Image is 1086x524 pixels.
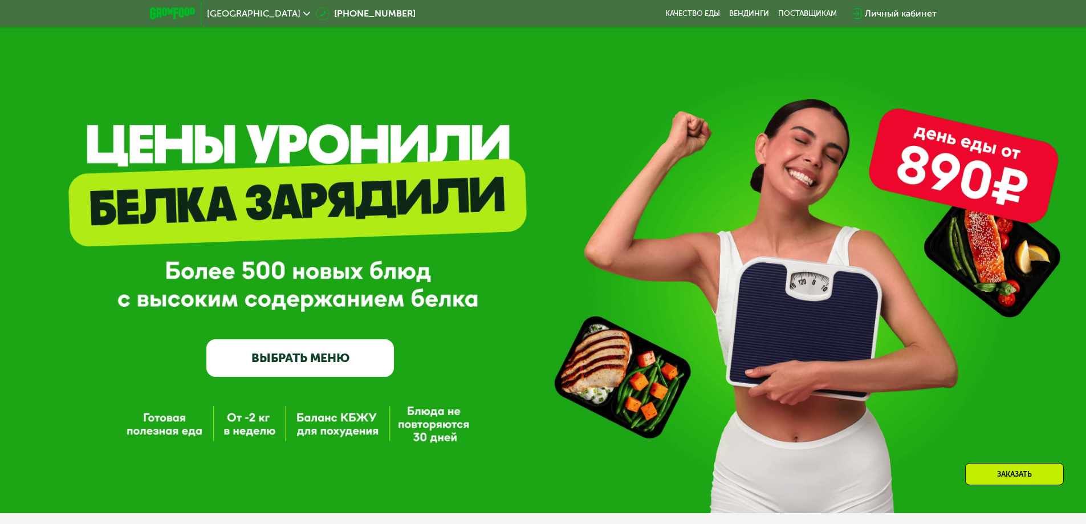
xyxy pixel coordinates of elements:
[965,463,1064,485] div: Заказать
[778,9,837,18] div: поставщикам
[316,7,416,21] a: [PHONE_NUMBER]
[865,7,937,21] div: Личный кабинет
[729,9,769,18] a: Вендинги
[665,9,720,18] a: Качество еды
[207,9,300,18] span: [GEOGRAPHIC_DATA]
[206,339,394,377] a: ВЫБРАТЬ МЕНЮ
